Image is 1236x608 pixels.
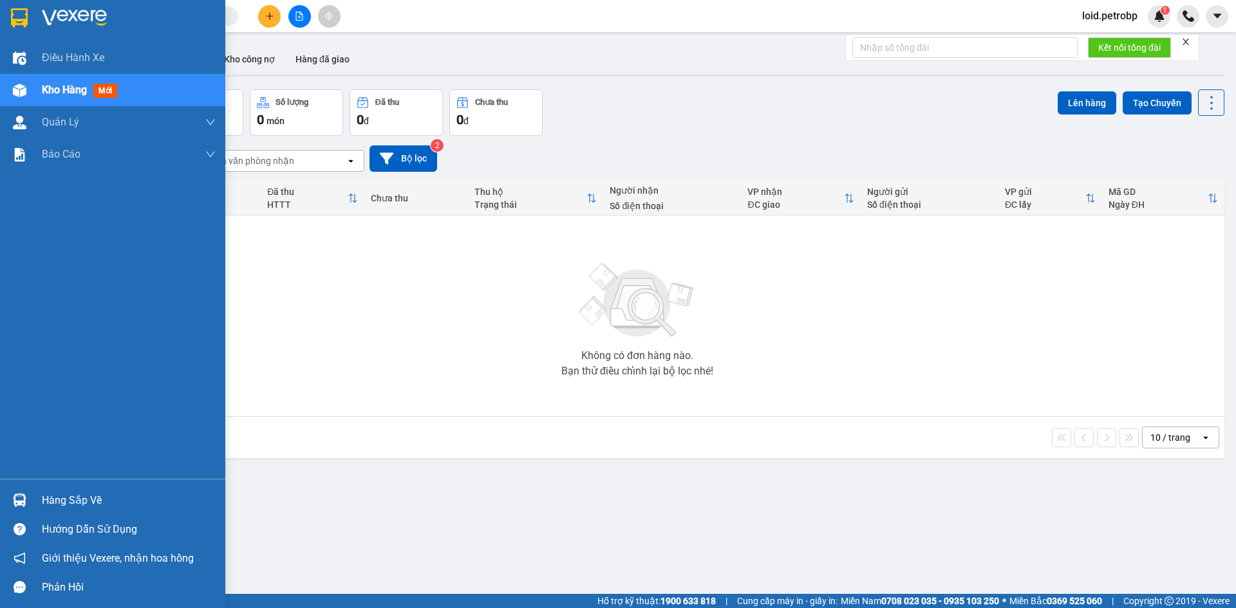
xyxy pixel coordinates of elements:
sup: 1 [1161,6,1170,15]
button: aim [318,5,341,28]
button: Tạo Chuyến [1123,91,1192,115]
img: warehouse-icon [13,84,26,97]
span: Báo cáo [42,146,80,162]
button: Chưa thu0đ [449,89,543,136]
span: món [267,116,285,126]
span: 0 [257,112,264,127]
div: Chọn văn phòng nhận [205,154,294,167]
button: plus [258,5,281,28]
div: ĐC lấy [1005,199,1085,210]
span: plus [265,12,274,21]
button: Kho công nợ [214,44,285,75]
div: Trạng thái [474,199,586,210]
div: HTTT [267,199,348,210]
span: đ [364,116,369,126]
div: Số điện thoại [867,199,992,210]
button: Kết nối tổng đài [1088,37,1171,58]
button: file-add [288,5,311,28]
div: Số lượng [276,98,308,107]
span: close [1181,37,1190,46]
div: Hàng sắp về [42,491,216,510]
img: solution-icon [13,148,26,161]
span: Cung cấp máy in - giấy in: [737,594,838,608]
div: Đã thu [375,98,399,107]
img: icon-new-feature [1154,10,1165,22]
span: | [726,594,727,608]
img: phone-icon [1183,10,1194,22]
img: warehouse-icon [13,51,26,65]
div: Ngày ĐH [1109,199,1208,210]
div: VP gửi [1005,187,1085,197]
span: message [14,581,26,593]
span: Hỗ trợ kỹ thuật: [597,594,716,608]
svg: open [346,156,356,166]
span: mới [93,84,117,98]
button: caret-down [1206,5,1228,28]
div: ĐC giao [747,199,844,210]
span: Miền Bắc [1009,594,1102,608]
div: Chưa thu [371,193,462,203]
th: Toggle SortBy [741,181,861,216]
strong: 1900 633 818 [660,596,716,606]
span: 0 [456,112,464,127]
span: Quản Lý [42,114,79,130]
input: Nhập số tổng đài [852,37,1078,58]
th: Toggle SortBy [1102,181,1224,216]
div: Không có đơn hàng nào. [581,351,693,361]
span: down [205,149,216,160]
span: Giới thiệu Vexere, nhận hoa hồng [42,550,194,566]
span: caret-down [1212,10,1223,22]
th: Toggle SortBy [468,181,603,216]
strong: 0708 023 035 - 0935 103 250 [881,596,999,606]
div: Người gửi [867,187,992,197]
div: Thu hộ [474,187,586,197]
span: Miền Nam [841,594,999,608]
sup: 2 [431,139,444,152]
img: svg+xml;base64,PHN2ZyBjbGFzcz0ibGlzdC1wbHVnX19zdmciIHhtbG5zPSJodHRwOi8vd3d3LnczLm9yZy8yMDAwL3N2Zy... [573,255,702,345]
th: Toggle SortBy [261,181,364,216]
button: Bộ lọc [370,145,437,172]
div: Đã thu [267,187,348,197]
img: warehouse-icon [13,116,26,129]
div: Phản hồi [42,578,216,597]
span: loid.petrobp [1072,8,1148,24]
strong: 0369 525 060 [1047,596,1102,606]
th: Toggle SortBy [998,181,1102,216]
span: ⚪️ [1002,598,1006,603]
div: Số điện thoại [610,201,735,211]
button: Hàng đã giao [285,44,360,75]
div: Người nhận [610,185,735,196]
span: down [205,117,216,127]
span: 1 [1163,6,1167,15]
img: warehouse-icon [13,493,26,507]
div: Hướng dẫn sử dụng [42,520,216,539]
span: Kho hàng [42,84,87,96]
button: Số lượng0món [250,89,343,136]
span: 0 [357,112,364,127]
svg: open [1201,432,1211,443]
div: 10 / trang [1150,431,1190,444]
button: Đã thu0đ [350,89,443,136]
span: question-circle [14,523,26,535]
img: logo-vxr [11,8,28,28]
button: Lên hàng [1058,91,1116,115]
span: Điều hành xe [42,50,104,66]
span: file-add [295,12,304,21]
span: aim [324,12,333,21]
div: Chưa thu [475,98,508,107]
span: Kết nối tổng đài [1098,41,1161,55]
span: copyright [1165,596,1174,605]
div: VP nhận [747,187,844,197]
div: Bạn thử điều chỉnh lại bộ lọc nhé! [561,366,713,376]
span: | [1112,594,1114,608]
span: notification [14,552,26,564]
div: Mã GD [1109,187,1208,197]
span: đ [464,116,469,126]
